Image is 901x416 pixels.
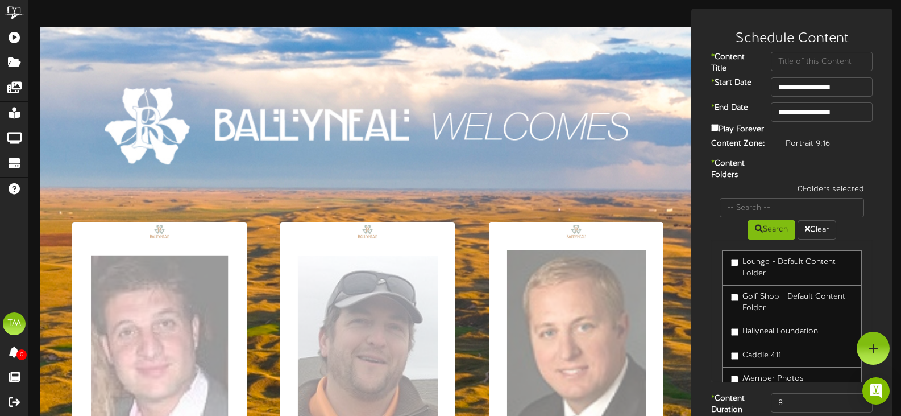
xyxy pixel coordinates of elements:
[731,326,818,337] label: Ballyneal Foundation
[720,198,864,217] input: -- Search --
[731,328,738,336] input: Ballyneal Foundation
[711,122,764,135] label: Play Forever
[703,138,777,150] label: Content Zone:
[16,349,27,360] span: 0
[703,31,881,46] h3: Schedule Content
[731,291,853,314] label: Golf Shop - Default Content Folder
[731,373,804,385] label: Member Photos
[731,259,738,266] input: Lounge - Default Content Folder
[731,350,781,361] label: Caddie 411
[798,220,836,240] button: Clear
[711,124,719,131] input: Play Forever
[711,184,873,198] div: 0 Folders selected
[703,102,762,114] label: End Date
[703,52,762,75] label: Content Title
[731,257,853,279] label: Lounge - Default Content Folder
[748,220,795,240] button: Search
[731,352,738,360] input: Caddie 411
[777,138,881,150] div: Portrait 9:16
[862,377,890,405] div: Open Intercom Messenger
[731,294,738,301] input: Golf Shop - Default Content Folder
[3,312,26,335] div: TM
[771,52,873,71] input: Title of this Content
[731,376,738,383] input: Member Photos
[703,77,762,89] label: Start Date
[703,158,762,181] label: Content Folders
[771,393,873,413] input: 15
